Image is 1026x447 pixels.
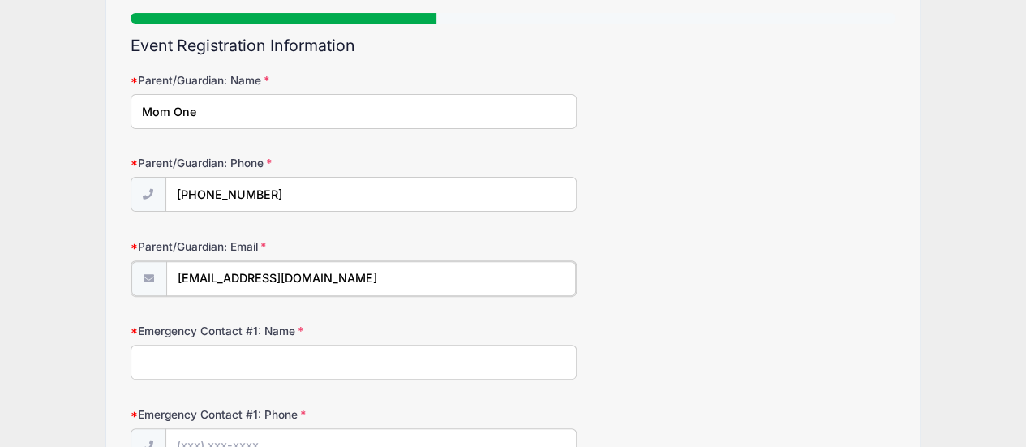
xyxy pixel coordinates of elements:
[131,239,386,255] label: Parent/Guardian: Email
[131,155,386,171] label: Parent/Guardian: Phone
[131,37,896,55] h2: Event Registration Information
[131,72,386,88] label: Parent/Guardian: Name
[166,261,576,296] input: email@email.com
[165,177,577,212] input: (xxx) xxx-xxxx
[131,406,386,423] label: Emergency Contact #1: Phone
[131,323,386,339] label: Emergency Contact #1: Name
